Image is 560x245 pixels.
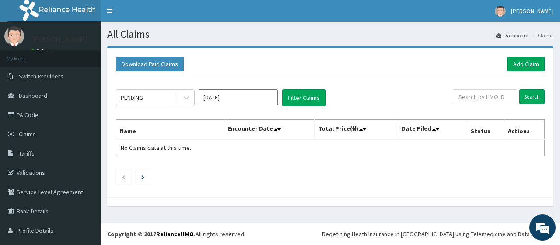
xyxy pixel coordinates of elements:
th: Name [116,120,224,140]
th: Actions [504,120,544,140]
span: Switch Providers [19,72,63,80]
a: Online [31,48,52,54]
span: Claims [19,130,36,138]
a: Add Claim [507,57,545,71]
th: Total Price(₦) [314,120,398,140]
span: [PERSON_NAME] [511,7,553,15]
li: Claims [529,32,553,39]
th: Date Filed [398,120,467,140]
strong: Copyright © 2017 . [107,230,196,238]
th: Encounter Date [224,120,314,140]
a: Next page [141,173,144,181]
button: Filter Claims [282,89,325,106]
h1: All Claims [107,28,553,40]
span: Tariffs [19,149,35,157]
button: Download Paid Claims [116,57,184,71]
img: User Image [495,6,506,17]
input: Search [519,89,545,104]
div: PENDING [121,93,143,102]
th: Status [467,120,504,140]
footer: All rights reserved. [101,223,560,245]
input: Search by HMO ID [453,89,516,104]
input: Select Month and Year [199,89,278,105]
a: Dashboard [496,32,528,39]
span: No Claims data at this time. [121,144,191,152]
div: Redefining Heath Insurance in [GEOGRAPHIC_DATA] using Telemedicine and Data Science! [322,230,553,238]
img: User Image [4,26,24,46]
p: [PERSON_NAME] [31,36,88,43]
a: RelianceHMO [156,230,194,238]
a: Previous page [122,173,126,181]
span: Dashboard [19,92,47,99]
